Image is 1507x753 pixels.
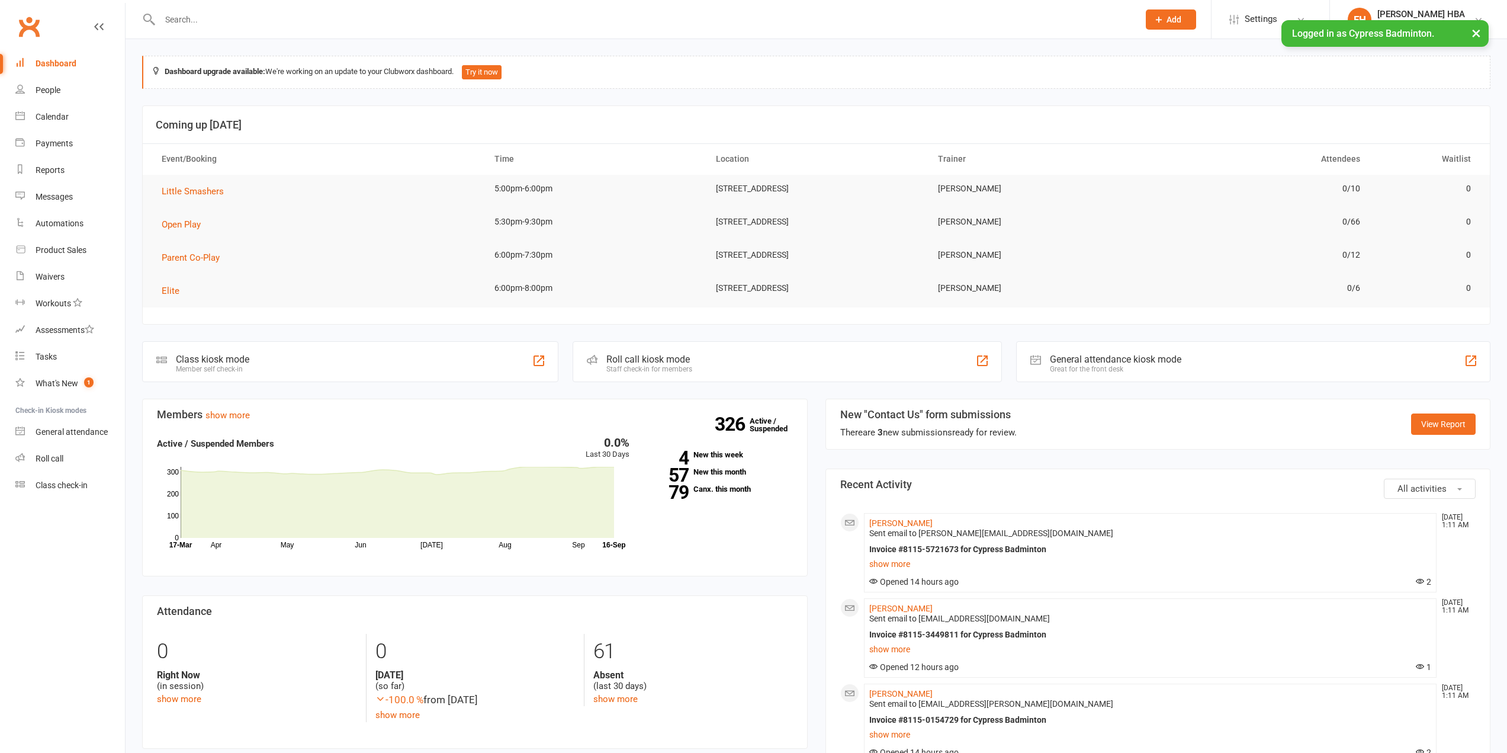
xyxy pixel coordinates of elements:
a: People [15,77,125,104]
button: All activities [1384,479,1476,499]
time: [DATE] 1:11 AM [1436,599,1475,614]
div: Invoice #8115-0154729 for Cypress Badminton [869,715,1432,725]
div: General attendance [36,427,108,437]
div: Automations [36,219,83,228]
td: 0/10 [1149,175,1371,203]
span: 1 [1416,662,1431,672]
div: from [DATE] [375,692,575,708]
strong: 4 [647,449,689,467]
h3: Attendance [157,605,793,617]
td: 0 [1371,241,1482,269]
div: Reports [36,165,65,175]
button: Open Play [162,217,209,232]
span: 2 [1416,577,1431,587]
th: Event/Booking [151,144,484,174]
div: Product Sales [36,245,86,255]
td: 0/6 [1149,274,1371,302]
a: 79Canx. this month [647,485,793,493]
h3: New "Contact Us" form submissions [840,409,1017,421]
span: Parent Co-Play [162,252,220,263]
a: Class kiosk mode [15,472,125,499]
td: [STREET_ADDRESS] [705,274,927,302]
span: Settings [1245,6,1277,33]
div: People [36,85,60,95]
a: show more [869,726,1432,743]
div: Invoice #8115-5721673 for Cypress Badminton [869,544,1432,555]
h3: Members [157,409,793,421]
div: We're working on an update to your Clubworx dashboard. [142,56,1490,89]
td: 5:30pm-9:30pm [484,208,706,236]
a: Calendar [15,104,125,130]
a: Waivers [15,264,125,290]
span: 1 [84,377,94,387]
strong: 326 [715,415,750,433]
a: Automations [15,210,125,237]
a: Clubworx [14,12,44,41]
td: [STREET_ADDRESS] [705,208,927,236]
strong: [DATE] [375,669,575,681]
td: [PERSON_NAME] [927,241,1149,269]
a: [PERSON_NAME] [869,689,933,698]
span: Logged in as Cypress Badminton. [1292,28,1434,39]
td: [PERSON_NAME] [927,175,1149,203]
span: Sent email to [EMAIL_ADDRESS][PERSON_NAME][DOMAIN_NAME] [869,699,1113,709]
a: show more [157,694,201,704]
div: Invoice #8115-3449811 for Cypress Badminton [869,630,1432,640]
a: show more [869,641,1432,658]
div: 0 [157,634,357,669]
div: Payments [36,139,73,148]
div: Waivers [36,272,65,281]
td: 0 [1371,208,1482,236]
span: Opened 12 hours ago [869,662,959,672]
button: Elite [162,284,188,298]
span: Sent email to [PERSON_NAME][EMAIL_ADDRESS][DOMAIN_NAME] [869,528,1113,538]
td: [STREET_ADDRESS] [705,175,927,203]
div: (so far) [375,669,575,692]
div: Class check-in [36,480,88,490]
span: Elite [162,286,179,296]
a: Roll call [15,446,125,472]
div: (in session) [157,669,357,692]
a: Dashboard [15,50,125,77]
a: 4New this week [647,451,793,459]
button: Parent Co-Play [162,251,228,265]
div: 61 [593,634,793,669]
a: 57New this month [647,468,793,476]
div: Assessments [36,325,94,335]
div: There are new submissions ready for review. [840,425,1017,440]
div: FH [1348,8,1371,31]
a: show more [869,556,1432,572]
span: Sent email to [EMAIL_ADDRESS][DOMAIN_NAME] [869,614,1050,623]
time: [DATE] 1:11 AM [1436,684,1475,700]
div: Workouts [36,299,71,308]
a: Workouts [15,290,125,317]
a: [PERSON_NAME] [869,604,933,613]
strong: Right Now [157,669,357,681]
td: 0/66 [1149,208,1371,236]
a: 326Active / Suspended [750,408,802,441]
span: Little Smashers [162,186,224,197]
td: [STREET_ADDRESS] [705,241,927,269]
button: Try it now [462,65,502,79]
strong: 79 [647,483,689,501]
h3: Coming up [DATE] [156,119,1477,131]
div: Cypress Badminton [1377,20,1465,30]
th: Trainer [927,144,1149,174]
th: Time [484,144,706,174]
a: Messages [15,184,125,210]
div: Last 30 Days [586,437,629,461]
a: Tasks [15,344,125,370]
a: Reports [15,157,125,184]
button: Add [1146,9,1196,30]
div: Messages [36,192,73,201]
a: What's New1 [15,370,125,397]
td: [PERSON_NAME] [927,274,1149,302]
a: [PERSON_NAME] [869,518,933,528]
td: 0 [1371,274,1482,302]
span: -100.0 % [375,694,423,706]
div: Calendar [36,112,69,121]
a: Payments [15,130,125,157]
span: All activities [1397,483,1447,494]
div: Dashboard [36,59,76,68]
div: (last 30 days) [593,669,793,692]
